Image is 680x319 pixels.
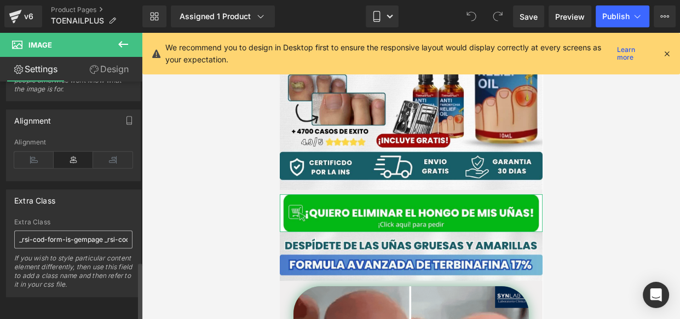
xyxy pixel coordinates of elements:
[73,57,145,82] a: Design
[555,11,585,22] span: Preview
[14,218,132,226] div: Extra Class
[51,5,142,14] a: Product Pages
[14,254,132,296] div: If you wish to style particular content element differently, then use this field to add a class n...
[487,5,509,27] button: Redo
[22,9,36,24] div: v6
[165,42,613,66] p: We recommend you to design in Desktop first to ensure the responsive layout would display correct...
[520,11,538,22] span: Save
[14,110,51,125] div: Alignment
[602,12,630,21] span: Publish
[596,5,649,27] button: Publish
[613,47,654,60] a: Learn more
[460,5,482,27] button: Undo
[4,5,42,27] a: v6
[180,11,266,22] div: Assigned 1 Product
[643,282,669,308] div: Open Intercom Messenger
[28,40,52,49] span: Image
[549,5,591,27] a: Preview
[14,190,55,205] div: Extra Class
[142,5,166,27] a: New Library
[14,138,132,146] div: Alignment
[51,16,104,25] span: TOENAILPLUS
[654,5,676,27] button: More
